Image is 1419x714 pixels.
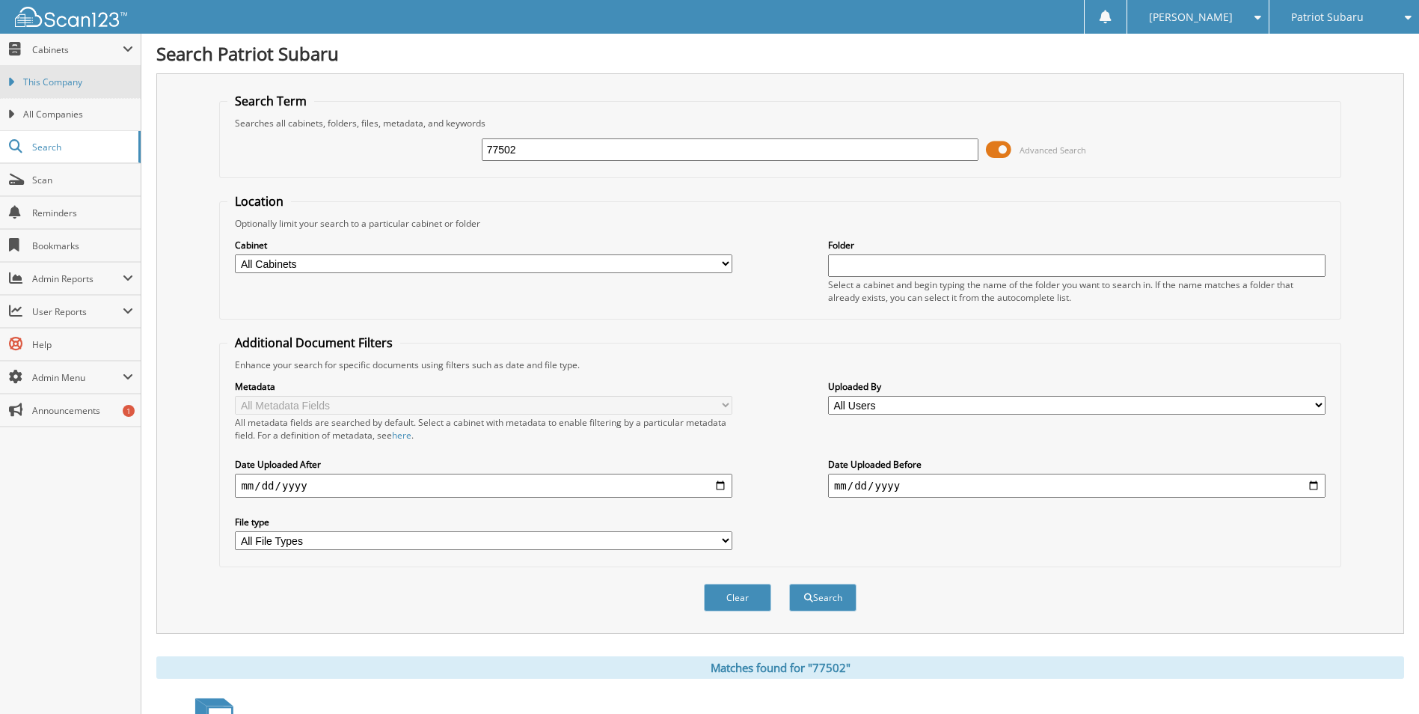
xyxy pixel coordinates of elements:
[32,239,133,252] span: Bookmarks
[1291,13,1364,22] span: Patriot Subaru
[1020,144,1086,156] span: Advanced Search
[156,656,1404,679] div: Matches found for "77502"
[235,458,732,471] label: Date Uploaded After
[828,380,1325,393] label: Uploaded By
[704,584,771,611] button: Clear
[227,335,400,351] legend: Additional Document Filters
[227,93,314,109] legend: Search Term
[1149,13,1233,22] span: [PERSON_NAME]
[1344,642,1419,714] iframe: Chat Widget
[227,217,1332,230] div: Optionally limit your search to a particular cabinet or folder
[828,458,1325,471] label: Date Uploaded Before
[32,141,131,153] span: Search
[32,174,133,186] span: Scan
[23,108,133,121] span: All Companies
[32,272,123,285] span: Admin Reports
[235,474,732,498] input: start
[235,416,732,442] div: All metadata fields are searched by default. Select a cabinet with metadata to enable filtering b...
[32,305,123,318] span: User Reports
[828,474,1325,498] input: end
[235,239,732,251] label: Cabinet
[235,516,732,528] label: File type
[32,43,123,56] span: Cabinets
[227,358,1332,371] div: Enhance your search for specific documents using filters such as date and file type.
[32,404,133,417] span: Announcements
[15,7,127,27] img: scan123-logo-white.svg
[32,371,123,384] span: Admin Menu
[392,429,411,442] a: here
[828,239,1325,251] label: Folder
[32,338,133,351] span: Help
[227,193,291,210] legend: Location
[828,278,1325,304] div: Select a cabinet and begin typing the name of the folder you want to search in. If the name match...
[789,584,856,611] button: Search
[123,405,135,417] div: 1
[23,76,133,89] span: This Company
[235,380,732,393] label: Metadata
[32,207,133,219] span: Reminders
[227,117,1332,129] div: Searches all cabinets, folders, files, metadata, and keywords
[156,41,1404,66] h1: Search Patriot Subaru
